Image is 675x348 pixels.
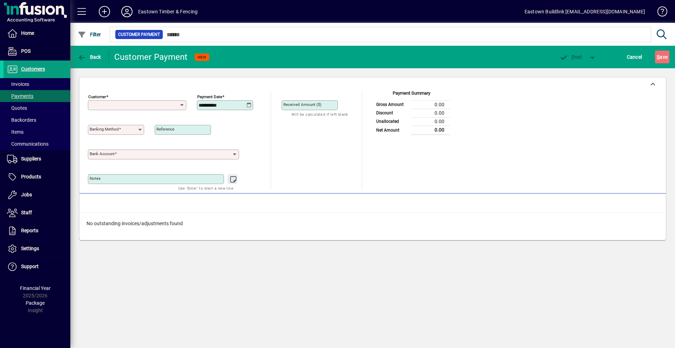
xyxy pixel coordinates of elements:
[90,127,119,132] mat-label: Banking method
[4,150,70,168] a: Suppliers
[4,78,70,90] a: Invoices
[7,81,29,87] span: Invoices
[198,55,206,59] span: NEW
[7,129,24,135] span: Items
[21,264,39,269] span: Support
[572,54,575,60] span: P
[93,5,116,18] button: Add
[21,210,32,215] span: Staff
[373,109,411,117] td: Discount
[118,31,160,38] span: Customer Payment
[178,184,233,192] mat-hint: Use 'Enter' to start a new line
[4,186,70,204] a: Jobs
[21,66,45,72] span: Customers
[559,54,582,60] span: ost
[114,51,188,63] div: Customer Payment
[76,51,103,63] button: Back
[411,109,450,117] td: 0.00
[4,90,70,102] a: Payments
[21,174,41,179] span: Products
[373,117,411,126] td: Unallocated
[652,1,666,24] a: Knowledge Base
[7,117,36,123] span: Backorders
[411,100,450,109] td: 0.00
[4,168,70,186] a: Products
[90,151,115,156] mat-label: Bank Account
[4,114,70,126] a: Backorders
[657,54,660,60] span: S
[627,51,642,63] span: Cancel
[4,43,70,60] a: POS
[4,102,70,114] a: Quotes
[70,51,109,63] app-page-header-button: Back
[291,110,348,118] mat-hint: Will be calculated if left blank
[4,222,70,240] a: Reports
[373,91,450,135] app-page-summary-card: Payment Summary
[4,258,70,276] a: Support
[21,156,41,162] span: Suppliers
[90,176,101,181] mat-label: Notes
[21,246,39,251] span: Settings
[7,141,49,147] span: Communications
[21,228,38,233] span: Reports
[411,126,450,134] td: 0.00
[373,90,450,100] div: Payment Summary
[4,126,70,138] a: Items
[4,25,70,42] a: Home
[78,54,101,60] span: Back
[78,32,101,37] span: Filter
[4,240,70,258] a: Settings
[76,28,103,41] button: Filter
[156,127,174,132] mat-label: Reference
[373,126,411,134] td: Net Amount
[655,51,669,63] button: Save
[21,192,32,197] span: Jobs
[138,6,198,17] div: Eastown Timber & Fencing
[116,5,138,18] button: Profile
[283,102,321,107] mat-label: Received Amount ($)
[4,204,70,222] a: Staff
[4,138,70,150] a: Communications
[373,100,411,109] td: Gross Amount
[657,51,668,63] span: ave
[197,94,222,99] mat-label: Payment Date
[88,94,106,99] mat-label: Customer
[21,30,34,36] span: Home
[79,213,666,234] div: No outstanding invoices/adjustments found
[625,51,644,63] button: Cancel
[21,48,31,54] span: POS
[7,93,33,99] span: Payments
[20,285,51,291] span: Financial Year
[7,105,27,111] span: Quotes
[556,51,586,63] button: Post
[525,6,645,17] div: Eastown Buildlink [EMAIL_ADDRESS][DOMAIN_NAME]
[26,300,45,306] span: Package
[411,117,450,126] td: 0.00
